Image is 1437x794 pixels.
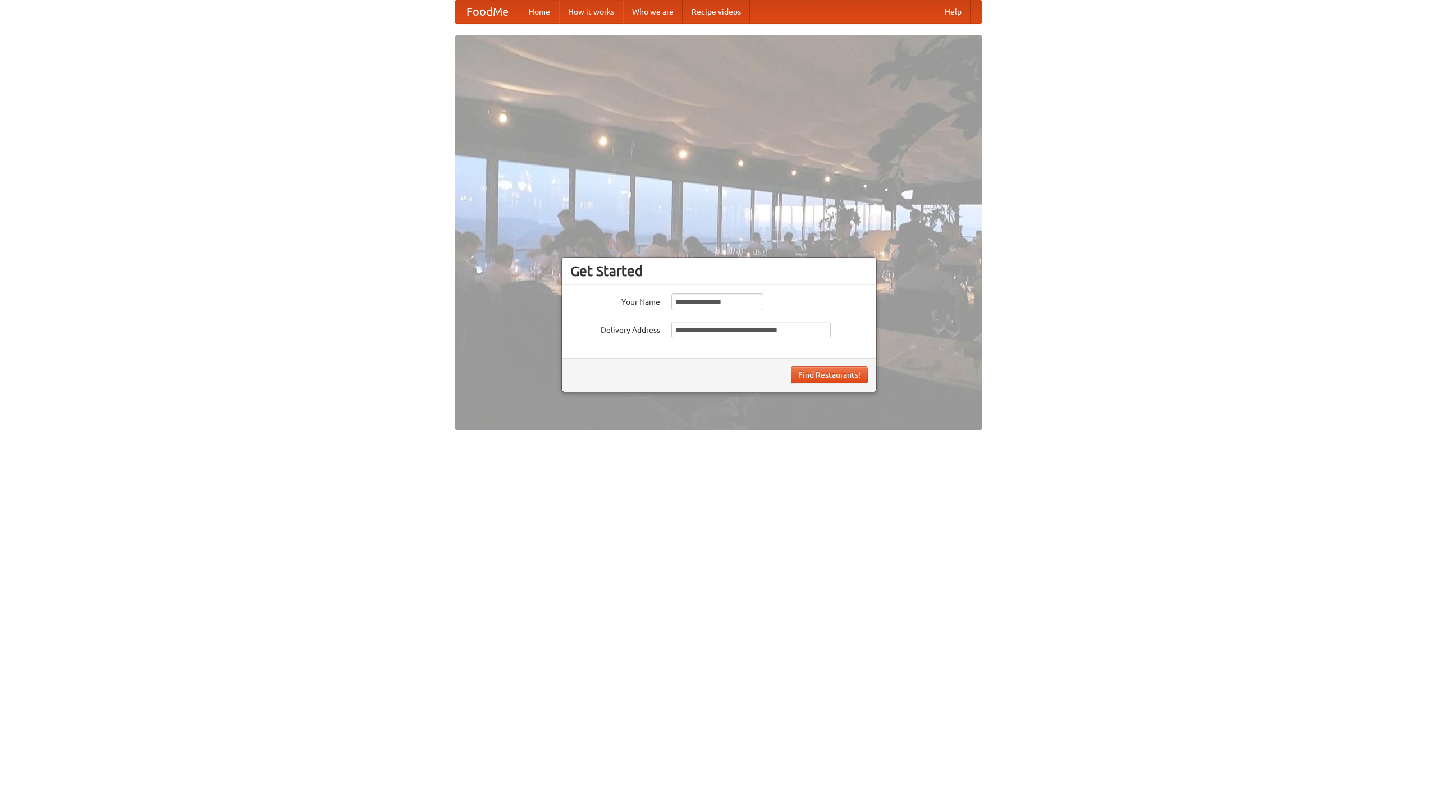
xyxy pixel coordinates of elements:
a: Help [936,1,971,23]
a: Recipe videos [683,1,750,23]
label: Delivery Address [570,322,660,336]
label: Your Name [570,293,660,307]
button: Find Restaurants! [791,366,868,383]
a: Who we are [623,1,683,23]
a: How it works [559,1,623,23]
a: FoodMe [455,1,520,23]
h3: Get Started [570,263,868,279]
a: Home [520,1,559,23]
